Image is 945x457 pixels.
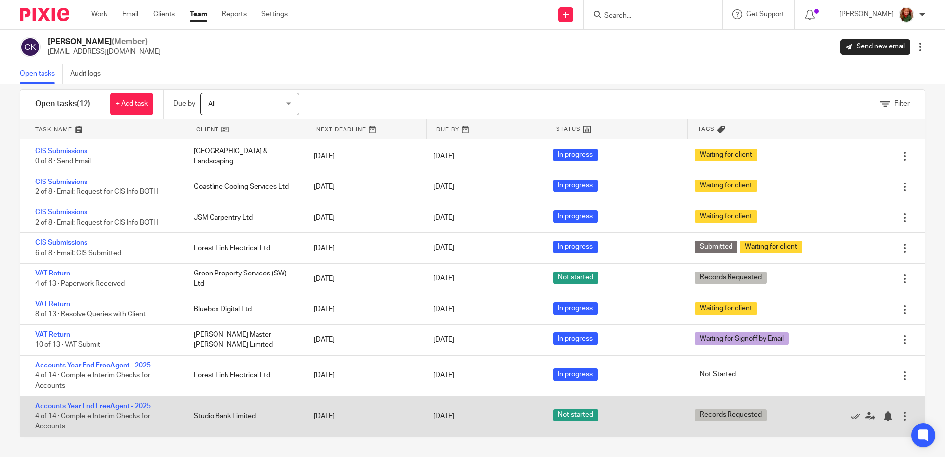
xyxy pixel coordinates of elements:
[553,332,598,345] span: In progress
[48,37,161,47] h2: [PERSON_NAME]
[261,9,288,19] a: Settings
[35,301,70,308] a: VAT Return
[208,101,215,108] span: All
[190,9,207,19] a: Team
[553,210,598,223] span: In progress
[553,149,598,161] span: In progress
[35,331,70,338] a: VAT Return
[20,64,63,84] a: Open tasks
[48,47,161,57] p: [EMAIL_ADDRESS][DOMAIN_NAME]
[35,372,150,389] span: 4 of 14 · Complete Interim Checks for Accounts
[433,306,454,313] span: [DATE]
[433,214,454,221] span: [DATE]
[740,241,802,253] span: Waiting for client
[184,325,303,355] div: [PERSON_NAME] Master [PERSON_NAME] Limited
[695,302,757,315] span: Waiting for client
[304,330,424,350] div: [DATE]
[553,409,598,421] span: Not started
[433,275,454,282] span: [DATE]
[35,362,151,369] a: Accounts Year End FreeAgent - 2025
[35,209,87,216] a: CIS Submissions
[553,180,598,192] span: In progress
[184,407,303,426] div: Studio Bank Limited
[899,7,914,23] img: sallycropped.JPG
[304,366,424,385] div: [DATE]
[304,238,424,258] div: [DATE]
[184,141,303,172] div: [GEOGRAPHIC_DATA] & Landscaping
[122,9,138,19] a: Email
[35,239,87,246] a: CIS Submissions
[553,368,598,381] span: In progress
[110,93,153,115] a: + Add task
[695,180,757,192] span: Waiting for client
[433,372,454,379] span: [DATE]
[184,208,303,228] div: JSM Carpentry Ltd
[35,99,90,109] h1: Open tasks
[433,183,454,190] span: [DATE]
[839,9,894,19] p: [PERSON_NAME]
[112,38,148,46] span: (Member)
[304,208,424,228] div: [DATE]
[553,302,598,315] span: In progress
[20,8,69,21] img: Pixie
[304,299,424,319] div: [DATE]
[840,39,910,55] a: Send new email
[20,37,41,57] img: svg%3E
[695,241,737,253] span: Submitted
[304,177,424,197] div: [DATE]
[35,179,87,185] a: CIS Submissions
[35,250,121,257] span: 6 of 8 · Email: CIS Submitted
[304,269,424,289] div: [DATE]
[184,264,303,294] div: Green Property Services (SW) Ltd
[553,272,598,284] span: Not started
[184,238,303,258] div: Forest Link Electrical Ltd
[70,64,108,84] a: Audit logs
[222,9,247,19] a: Reports
[77,100,90,108] span: (12)
[695,272,767,284] span: Records Requested
[184,299,303,319] div: Bluebox Digital Ltd
[556,125,581,133] span: Status
[35,270,70,277] a: VAT Return
[695,409,767,421] span: Records Requested
[433,153,454,160] span: [DATE]
[184,177,303,197] div: Coastline Cooling Services Ltd
[184,366,303,385] div: Forest Link Electrical Ltd
[553,241,598,253] span: In progress
[35,219,158,226] span: 2 of 8 · Email: Request for CIS Info BOTH
[35,413,150,430] span: 4 of 14 · Complete Interim Checks for Accounts
[695,149,757,161] span: Waiting for client
[304,146,424,166] div: [DATE]
[695,332,789,345] span: Waiting for Signoff by Email
[35,403,151,410] a: Accounts Year End FreeAgent - 2025
[603,12,692,21] input: Search
[35,158,91,165] span: 0 of 8 · Send Email
[35,148,87,155] a: CIS Submissions
[695,210,757,223] span: Waiting for client
[304,407,424,426] div: [DATE]
[173,99,195,109] p: Due by
[698,125,715,133] span: Tags
[35,188,158,195] span: 2 of 8 · Email: Request for CIS Info BOTH
[746,11,784,18] span: Get Support
[153,9,175,19] a: Clients
[851,411,865,421] a: Mark as done
[35,342,100,349] span: 10 of 13 · VAT Submit
[35,280,125,287] span: 4 of 13 · Paperwork Received
[91,9,107,19] a: Work
[894,100,910,107] span: Filter
[35,311,146,318] span: 8 of 13 · Resolve Queries with Client
[433,245,454,252] span: [DATE]
[695,368,741,381] span: Not Started
[433,336,454,343] span: [DATE]
[433,413,454,420] span: [DATE]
